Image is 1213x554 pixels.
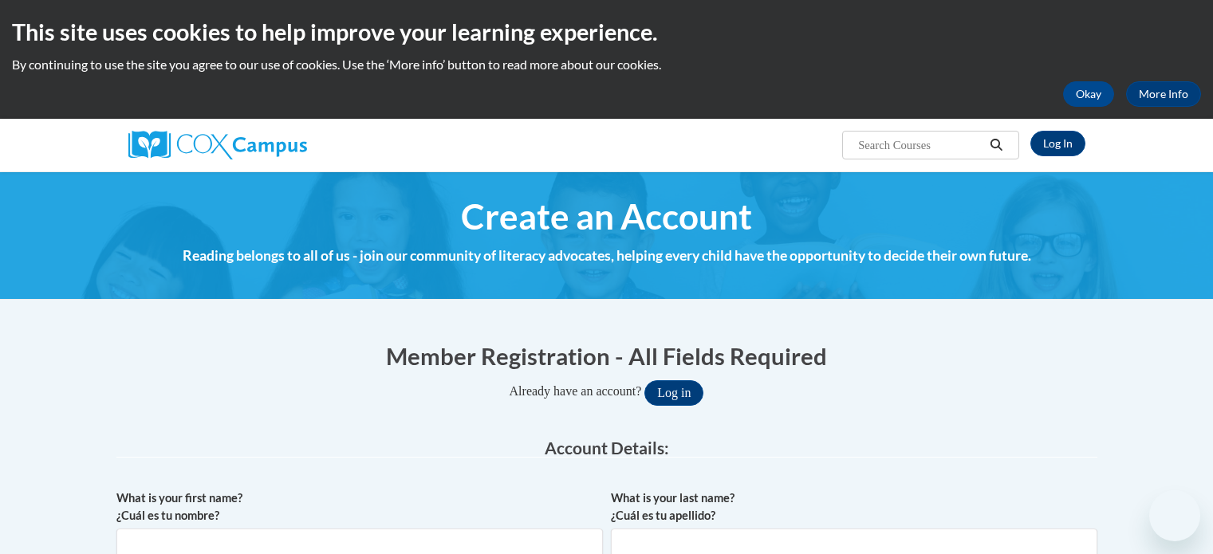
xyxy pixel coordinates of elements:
iframe: Button to launch messaging window [1149,490,1200,541]
p: By continuing to use the site you agree to our use of cookies. Use the ‘More info’ button to read... [12,56,1201,73]
span: Account Details: [545,438,669,458]
a: More Info [1126,81,1201,107]
span: Create an Account [461,195,752,238]
h4: Reading belongs to all of us - join our community of literacy advocates, helping every child have... [116,246,1097,266]
span: Already have an account? [510,384,642,398]
img: Cox Campus [128,131,307,159]
label: What is your first name? ¿Cuál es tu nombre? [116,489,603,525]
label: What is your last name? ¿Cuál es tu apellido? [611,489,1097,525]
h1: Member Registration - All Fields Required [116,340,1097,372]
button: Log in [644,380,703,406]
h2: This site uses cookies to help improve your learning experience. [12,16,1201,48]
button: Okay [1063,81,1114,107]
a: Log In [1030,131,1085,156]
button: Search [984,136,1008,155]
input: Search Courses [857,136,984,155]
